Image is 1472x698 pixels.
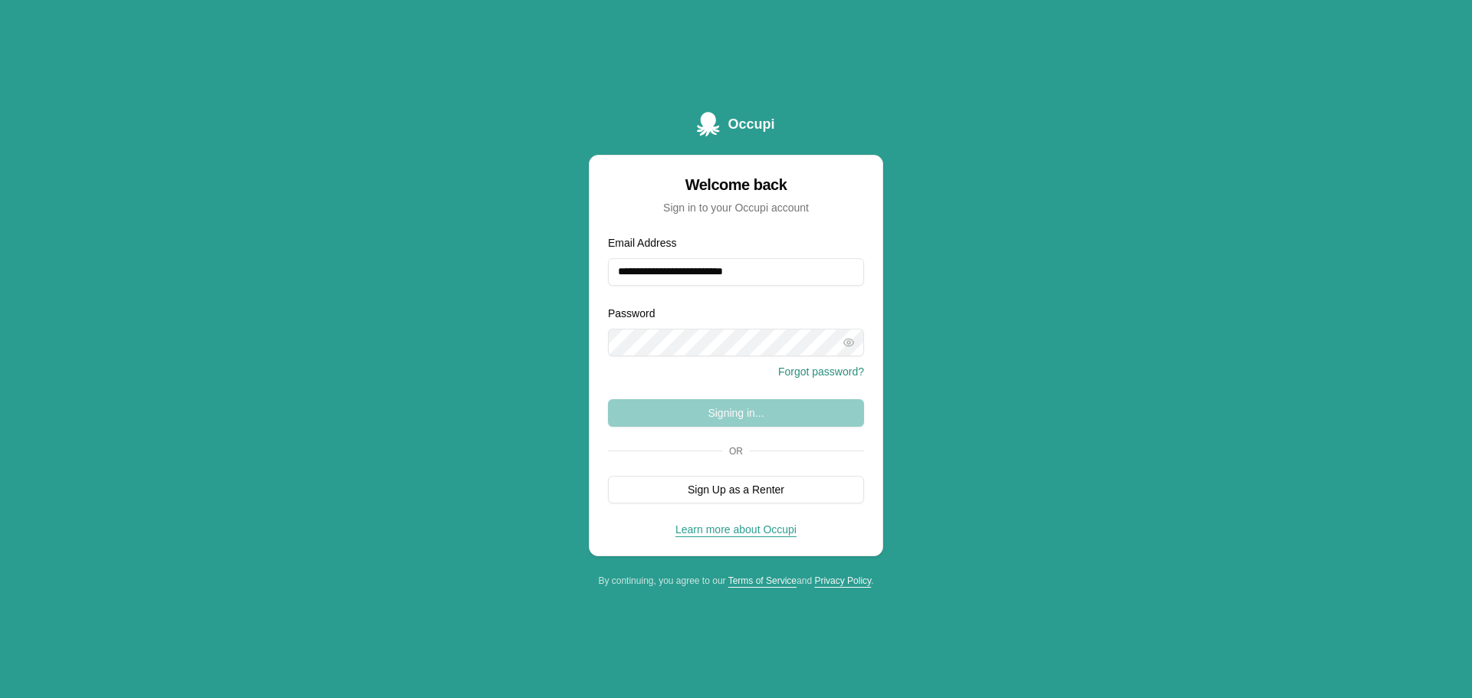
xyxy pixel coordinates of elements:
a: Terms of Service [728,575,797,586]
div: Sign in to your Occupi account [608,200,864,215]
span: Or [723,445,749,457]
label: Password [608,307,655,320]
a: Occupi [697,112,774,136]
div: By continuing, you agree to our and . [589,575,883,587]
a: Learn more about Occupi [675,523,797,536]
button: Forgot password? [778,364,864,379]
button: Sign Up as a Renter [608,476,864,503]
a: Privacy Policy [814,575,871,586]
label: Email Address [608,237,676,249]
span: Occupi [728,113,774,135]
div: Welcome back [608,174,864,195]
